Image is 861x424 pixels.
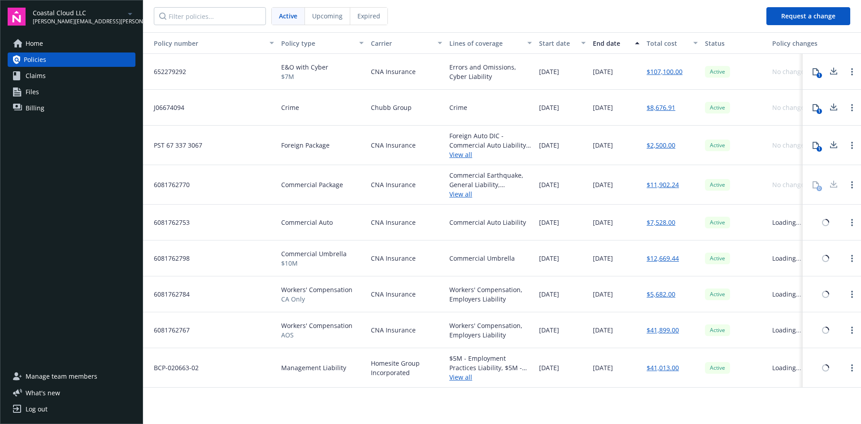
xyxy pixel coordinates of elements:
span: 6081762770 [147,180,190,189]
span: [DATE] [539,140,559,150]
span: [DATE] [593,254,613,263]
span: $10M [281,258,347,268]
span: CNA Insurance [371,325,416,335]
a: Open options [847,289,857,300]
span: AOS [281,330,352,340]
a: Open options [847,253,857,264]
a: View all [449,189,532,199]
a: Open options [847,325,857,336]
a: $41,899.00 [647,325,679,335]
span: [DATE] [593,325,613,335]
a: Policies [8,52,135,67]
button: Lines of coverage [446,32,535,54]
span: Crime [281,103,299,112]
div: No changes [772,140,808,150]
span: Manage team members [26,369,97,384]
button: Carrier [367,32,446,54]
span: Foreign Package [281,140,330,150]
a: View all [449,150,532,159]
div: Carrier [371,39,432,48]
span: $7M [281,72,328,81]
div: Loading... [772,218,801,227]
span: Active [709,68,726,76]
span: E&O with Cyber [281,62,328,72]
div: No changes [772,103,808,112]
button: Total cost [643,32,701,54]
span: Active [709,219,726,227]
span: Expired [357,11,380,21]
span: Active [709,104,726,112]
button: Policy changes [769,32,825,54]
span: Commercial Umbrella [281,249,347,258]
span: Home [26,36,43,51]
span: [DATE] [539,67,559,76]
div: Toggle SortBy [147,39,264,48]
a: arrowDropDown [125,8,135,19]
span: Chubb Group [371,103,412,112]
button: What's new [8,388,74,398]
div: Policy type [281,39,354,48]
button: Start date [535,32,589,54]
div: Policy changes [772,39,821,48]
a: View all [449,372,532,382]
span: BCP-020663-02 [147,363,199,372]
span: 6081762753 [147,218,190,227]
a: Home [8,36,135,51]
div: Commercial Earthquake, General Liability, Commercial Property [449,170,532,189]
span: 6081762784 [147,289,190,299]
span: Claims [26,69,46,83]
a: Manage team members [8,369,135,384]
span: Commercial Auto [281,218,333,227]
div: Commercial Umbrella [449,254,515,263]
span: CNA Insurance [371,289,416,299]
button: Status [701,32,769,54]
span: Active [709,141,726,149]
span: CNA Insurance [371,254,416,263]
span: Management Liability [281,363,346,372]
span: Workers' Compensation [281,321,352,330]
a: Billing [8,101,135,115]
div: Workers' Compensation, Employers Liability [449,285,532,304]
div: Lines of coverage [449,39,522,48]
div: Foreign Auto DIC - Commercial Auto Liability, Foreign Property - Commercial Property, Foreign EL ... [449,131,532,150]
span: Homesite Group Incorporated [371,358,442,377]
div: Loading... [772,325,801,335]
span: Policies [24,52,46,67]
span: PST 67 337 3067 [147,140,202,150]
span: [DATE] [539,180,559,189]
img: navigator-logo.svg [8,8,26,26]
span: [DATE] [539,325,559,335]
a: Open options [847,140,857,151]
span: 6081762767 [147,325,190,335]
div: Policy number [147,39,264,48]
a: Open options [847,363,857,373]
input: Filter policies... [154,7,266,25]
span: [DATE] [593,180,613,189]
span: [PERSON_NAME][EMAIL_ADDRESS][PERSON_NAME][DOMAIN_NAME] [33,17,125,26]
span: Upcoming [312,11,343,21]
div: 1 [817,146,822,152]
span: [DATE] [593,218,613,227]
a: $5,682.00 [647,289,675,299]
span: CNA Insurance [371,180,416,189]
a: $107,100.00 [647,67,683,76]
span: [DATE] [539,289,559,299]
span: What ' s new [26,388,60,398]
span: Active [709,181,726,189]
a: $7,528.00 [647,218,675,227]
a: $8,676.91 [647,103,675,112]
span: Active [709,364,726,372]
span: 652279292 [147,67,186,76]
span: CA Only [281,294,352,304]
span: [DATE] [539,103,559,112]
div: Loading... [772,254,801,263]
span: Billing [26,101,44,115]
span: Files [26,85,39,99]
a: $12,669.44 [647,254,679,263]
div: No changes [772,180,808,189]
span: Active [709,290,726,298]
span: J06674094 [147,103,184,112]
div: Loading... [772,289,801,299]
div: Commercial Auto Liability [449,218,526,227]
a: $11,902.24 [647,180,679,189]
